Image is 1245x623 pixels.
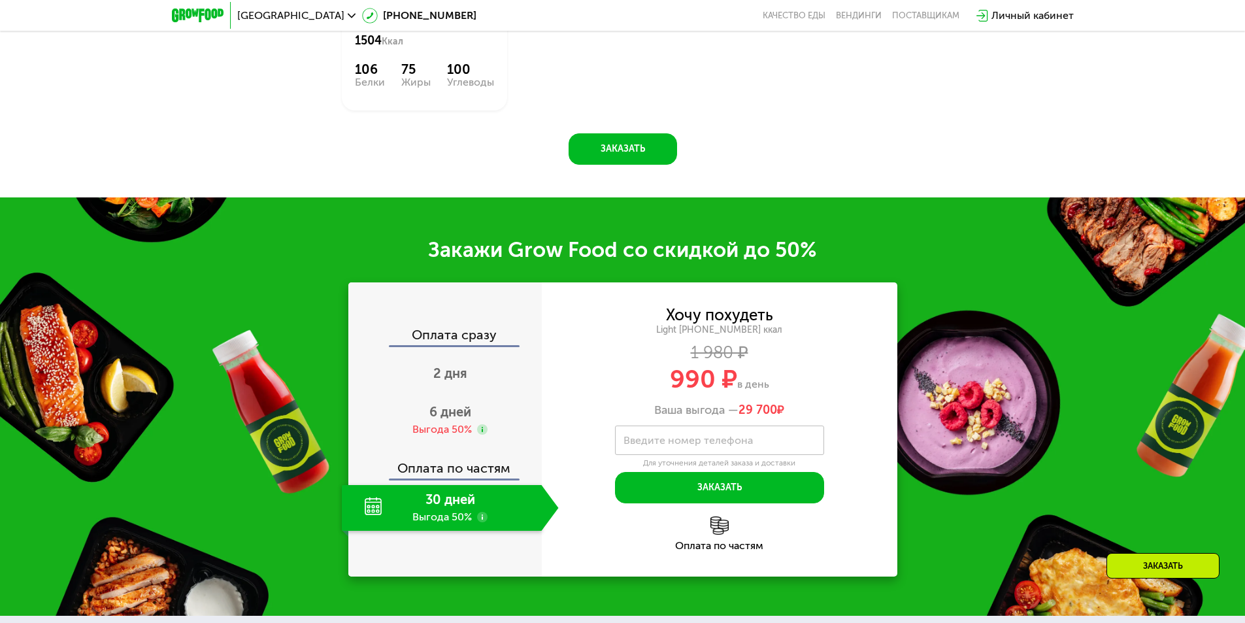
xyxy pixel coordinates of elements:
a: [PHONE_NUMBER] [362,8,476,24]
div: Оплата сразу [350,328,542,345]
div: Заказать [1106,553,1220,579]
span: в день [737,378,769,390]
span: 990 ₽ [670,364,737,394]
a: Вендинги [836,10,882,21]
div: 75 [401,61,431,77]
div: Углеводы [447,77,494,88]
span: Ккал [382,36,403,47]
div: Ваша выгода — [542,403,897,418]
div: Белки [355,77,385,88]
span: [GEOGRAPHIC_DATA] [237,10,344,21]
span: 6 дней [429,404,471,420]
span: 1504 [355,33,382,48]
button: Заказать [569,133,677,165]
div: 100 [447,61,494,77]
div: Выгода 50% [412,422,472,437]
div: поставщикам [892,10,959,21]
img: l6xcnZfty9opOoJh.png [710,516,729,535]
a: Качество еды [763,10,825,21]
div: Оплата по частям [350,448,542,479]
span: ₽ [739,403,784,418]
div: Всего в среду [355,20,494,48]
div: 1 980 ₽ [542,346,897,360]
div: Хочу похудеть [666,308,773,322]
div: 106 [355,61,385,77]
span: 29 700 [739,403,777,417]
div: Личный кабинет [991,8,1074,24]
div: Light [PHONE_NUMBER] ккал [542,324,897,336]
span: 2 дня [433,365,467,381]
div: Жиры [401,77,431,88]
label: Введите номер телефона [623,437,753,444]
div: Для уточнения деталей заказа и доставки [615,458,824,469]
div: Оплата по частям [542,541,897,551]
button: Заказать [615,472,824,503]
